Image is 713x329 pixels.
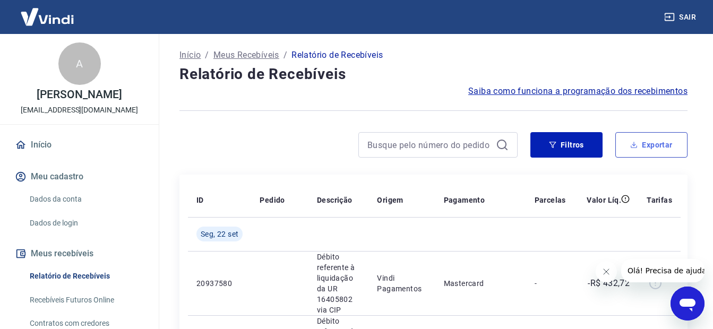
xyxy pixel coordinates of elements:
[647,195,672,205] p: Tarifas
[37,89,122,100] p: [PERSON_NAME]
[671,287,705,321] iframe: Button to launch messaging window
[196,278,243,289] p: 20937580
[615,132,688,158] button: Exportar
[25,265,146,287] a: Relatório de Recebíveis
[317,195,353,205] p: Descrição
[535,195,566,205] p: Parcelas
[213,49,279,62] a: Meus Recebíveis
[377,273,426,294] p: Vindi Pagamentos
[13,1,82,33] img: Vindi
[196,195,204,205] p: ID
[377,195,403,205] p: Origem
[58,42,101,85] div: A
[468,85,688,98] a: Saiba como funciona a programação dos recebimentos
[535,278,566,289] p: -
[662,7,700,27] button: Sair
[444,195,485,205] p: Pagamento
[587,195,621,205] p: Valor Líq.
[13,242,146,265] button: Meus recebíveis
[284,49,287,62] p: /
[13,165,146,188] button: Meu cadastro
[291,49,383,62] p: Relatório de Recebíveis
[596,261,617,282] iframe: Close message
[25,289,146,311] a: Recebíveis Futuros Online
[6,7,89,16] span: Olá! Precisa de ajuda?
[367,137,492,153] input: Busque pelo número do pedido
[201,229,238,239] span: Seg, 22 set
[588,277,630,290] p: -R$ 432,72
[21,105,138,116] p: [EMAIL_ADDRESS][DOMAIN_NAME]
[530,132,603,158] button: Filtros
[205,49,209,62] p: /
[260,195,285,205] p: Pedido
[13,133,146,157] a: Início
[179,64,688,85] h4: Relatório de Recebíveis
[317,252,360,315] p: Débito referente à liquidação da UR 16405802 via CIP
[179,49,201,62] a: Início
[444,278,518,289] p: Mastercard
[621,259,705,282] iframe: Message from company
[25,212,146,234] a: Dados de login
[25,188,146,210] a: Dados da conta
